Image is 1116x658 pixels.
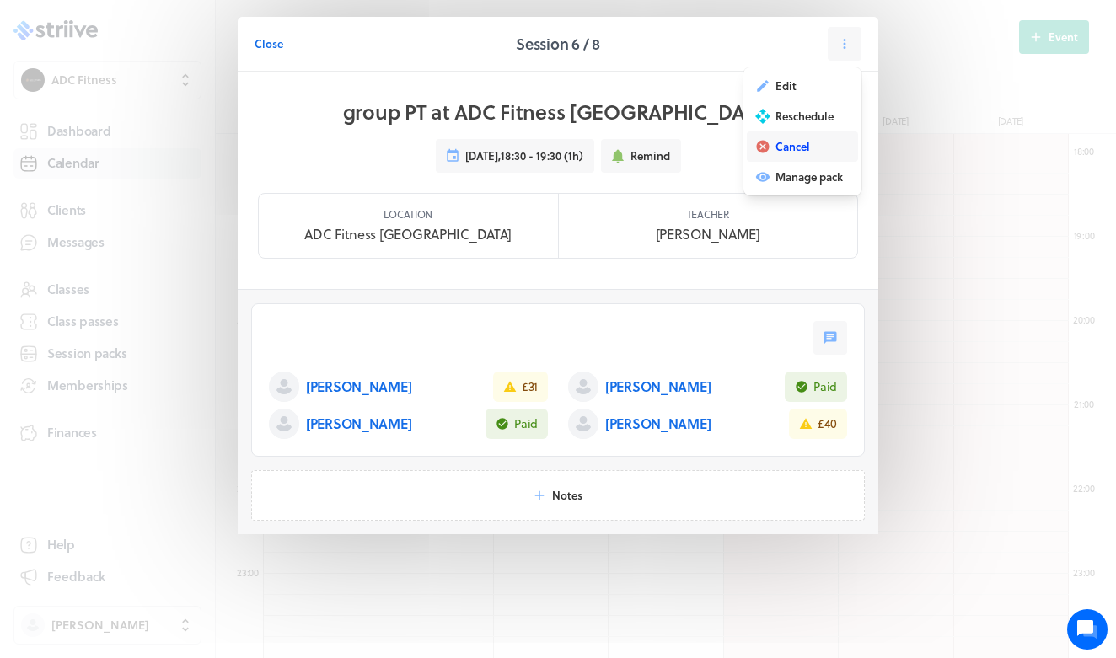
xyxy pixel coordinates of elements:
[747,101,858,131] button: Reschedule
[687,207,729,221] p: Teacher
[552,488,582,503] span: Notes
[747,162,858,192] button: Manage pack
[384,207,432,221] p: Location
[818,415,837,432] div: £40
[23,262,314,282] p: Find an answer quickly
[255,36,283,51] span: Close
[26,196,311,230] button: New conversation
[343,99,774,126] h1: group PT at ADC Fitness [GEOGRAPHIC_DATA]
[813,378,837,395] div: Paid
[49,290,301,324] input: Search articles
[514,415,538,432] div: Paid
[775,139,810,154] span: Cancel
[747,131,858,162] button: Cancel
[605,377,711,397] p: [PERSON_NAME]
[304,224,512,244] p: ADC Fitness [GEOGRAPHIC_DATA]
[601,139,681,173] button: Remind
[656,224,760,244] p: [PERSON_NAME]
[306,377,411,397] p: [PERSON_NAME]
[25,112,312,166] h2: We're here to help. Ask us anything!
[306,414,411,434] p: [PERSON_NAME]
[109,206,202,220] span: New conversation
[436,139,594,173] button: [DATE],18:30 - 19:30 (1h)
[251,470,865,521] button: Notes
[1067,609,1108,650] iframe: gist-messenger-bubble-iframe
[516,32,599,56] h2: Session 6 / 8
[25,82,312,109] h1: Hi [PERSON_NAME]
[775,109,834,124] span: Reschedule
[255,27,283,61] button: Close
[605,414,711,434] p: [PERSON_NAME]
[630,148,670,163] span: Remind
[775,169,843,185] span: Manage pack
[522,378,538,395] div: £31
[747,71,858,101] button: Edit
[775,78,797,94] span: Edit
